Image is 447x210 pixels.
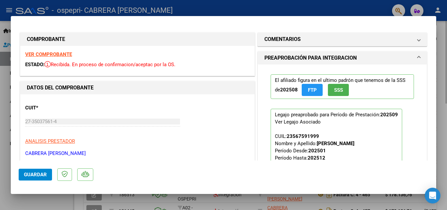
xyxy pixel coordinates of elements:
[302,84,323,96] button: FTP
[287,133,319,140] div: 23567591999
[308,155,325,161] strong: 202512
[25,51,72,57] a: VER COMPROBANTE
[258,65,427,204] div: PREAPROBACIÓN PARA INTEGRACION
[19,169,52,181] button: Guardar
[271,74,414,99] p: El afiliado figura en el ultimo padrón que tenemos de la SSS de
[308,87,317,93] span: FTP
[264,54,357,62] h1: PREAPROBACIÓN PARA INTEGRACION
[280,87,298,93] strong: 202508
[317,141,354,146] strong: [PERSON_NAME]
[308,148,326,154] strong: 202501
[27,36,65,42] strong: COMPROBANTE
[380,112,398,118] strong: 202509
[258,51,427,65] mat-expansion-panel-header: PREAPROBACIÓN PARA INTEGRACION
[25,138,75,144] span: ANALISIS PRESTADOR
[258,33,427,46] mat-expansion-panel-header: COMENTARIOS
[25,150,250,157] p: CABRERA [PERSON_NAME]
[425,188,440,203] div: Open Intercom Messenger
[328,84,349,96] button: SSS
[275,118,321,125] div: Ver Legajo Asociado
[275,133,354,168] span: CUIL: Nombre y Apellido: Período Desde: Período Hasta: Admite Dependencia:
[334,87,343,93] span: SSS
[27,85,94,91] strong: DATOS DEL COMPROBANTE
[25,104,93,112] p: CUIT
[25,62,45,67] span: ESTADO:
[45,62,175,67] span: Recibida. En proceso de confirmacion/aceptac por la OS.
[264,35,301,43] h1: COMENTARIOS
[24,172,47,178] span: Guardar
[271,109,402,189] p: Legajo preaprobado para Período de Prestación:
